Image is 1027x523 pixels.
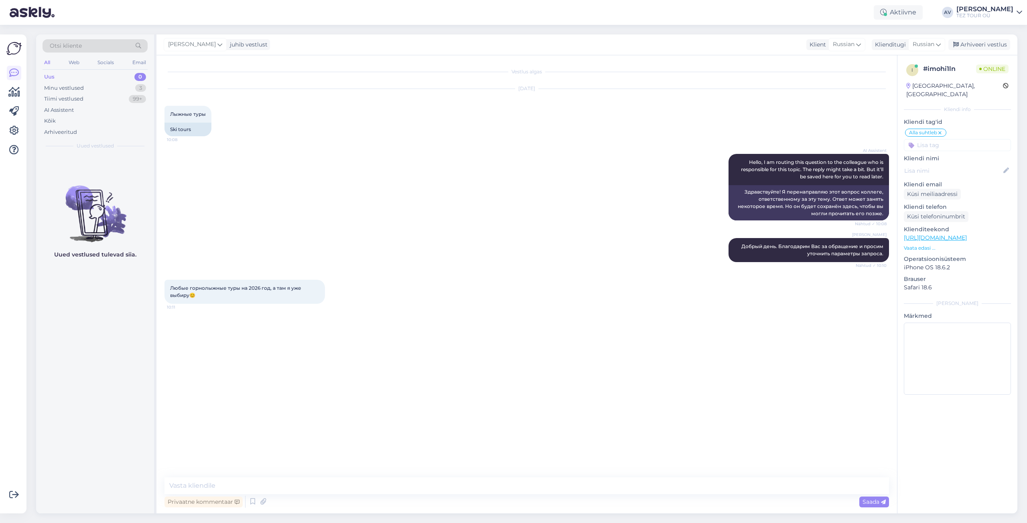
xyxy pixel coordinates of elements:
div: Minu vestlused [44,84,84,92]
div: 0 [134,73,146,81]
p: Kliendi nimi [904,154,1011,163]
span: 10:08 [167,137,197,143]
div: TEZ TOUR OÜ [956,12,1013,19]
div: Web [67,57,81,68]
p: Brauser [904,275,1011,283]
div: Tiimi vestlused [44,95,83,103]
span: Hello, I am routing this question to the colleague who is responsible for this topic. The reply m... [741,159,885,180]
div: Vestlus algas [164,68,889,75]
div: AV [942,7,953,18]
img: No chats [36,171,154,243]
div: Ski tours [164,123,211,136]
div: [PERSON_NAME] [956,6,1013,12]
div: [GEOGRAPHIC_DATA], [GEOGRAPHIC_DATA] [906,82,1003,99]
span: Лыжные туры [170,111,206,117]
span: Nähtud ✓ 10:08 [855,221,887,227]
p: Märkmed [904,312,1011,320]
span: [PERSON_NAME] [852,232,887,238]
div: Uus [44,73,55,81]
div: Klienditugi [872,40,906,49]
img: Askly Logo [6,41,22,56]
div: [PERSON_NAME] [904,300,1011,307]
div: AI Assistent [44,106,74,114]
div: Arhiveeri vestlus [948,39,1010,50]
div: juhib vestlust [227,40,268,49]
span: Online [976,65,1009,73]
span: AI Assistent [857,147,887,153]
a: [URL][DOMAIN_NAME] [904,234,967,241]
div: Здравствуйте! Я перенаправляю этот вопрос коллеге, ответственному за эту тему. Ответ может занять... [729,185,889,220]
div: 3 [135,84,146,92]
div: All [43,57,52,68]
span: Russian [833,40,854,49]
div: Aktiivne [874,5,923,20]
input: Lisa tag [904,139,1011,151]
div: # imohi1ln [923,64,976,74]
span: Добрый день. Благодарим Вас за обращение и просим уточнить параметры запроса. [741,243,885,256]
a: [PERSON_NAME]TEZ TOUR OÜ [956,6,1022,19]
span: Nähtud ✓ 10:10 [856,263,887,269]
div: Küsi meiliaadressi [904,189,961,200]
span: Любые горнолыжные туры на 2026 год, а там я уже выбиру😊 [170,285,302,298]
span: Uued vestlused [77,142,114,149]
span: [PERSON_NAME] [168,40,216,49]
p: Vaata edasi ... [904,244,1011,252]
div: Küsi telefoninumbrit [904,211,968,222]
span: Alla suhtleb [909,130,937,135]
div: 99+ [129,95,146,103]
p: Kliendi email [904,180,1011,189]
span: Saada [863,498,886,505]
div: [DATE] [164,85,889,92]
p: Kliendi telefon [904,203,1011,211]
div: Kliendi info [904,106,1011,113]
p: Uued vestlused tulevad siia. [54,250,136,259]
span: Russian [913,40,934,49]
div: Email [131,57,148,68]
input: Lisa nimi [904,166,1002,175]
div: Socials [96,57,116,68]
span: i [911,67,913,73]
div: Arhiveeritud [44,128,77,136]
p: Safari 18.6 [904,283,1011,292]
span: 10:11 [167,304,197,310]
span: Otsi kliente [50,42,82,50]
p: Operatsioonisüsteem [904,255,1011,263]
p: Kliendi tag'id [904,118,1011,126]
div: Privaatne kommentaar [164,497,243,507]
div: Klient [806,40,826,49]
p: Klienditeekond [904,225,1011,234]
p: iPhone OS 18.6.2 [904,263,1011,272]
div: Kõik [44,117,56,125]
